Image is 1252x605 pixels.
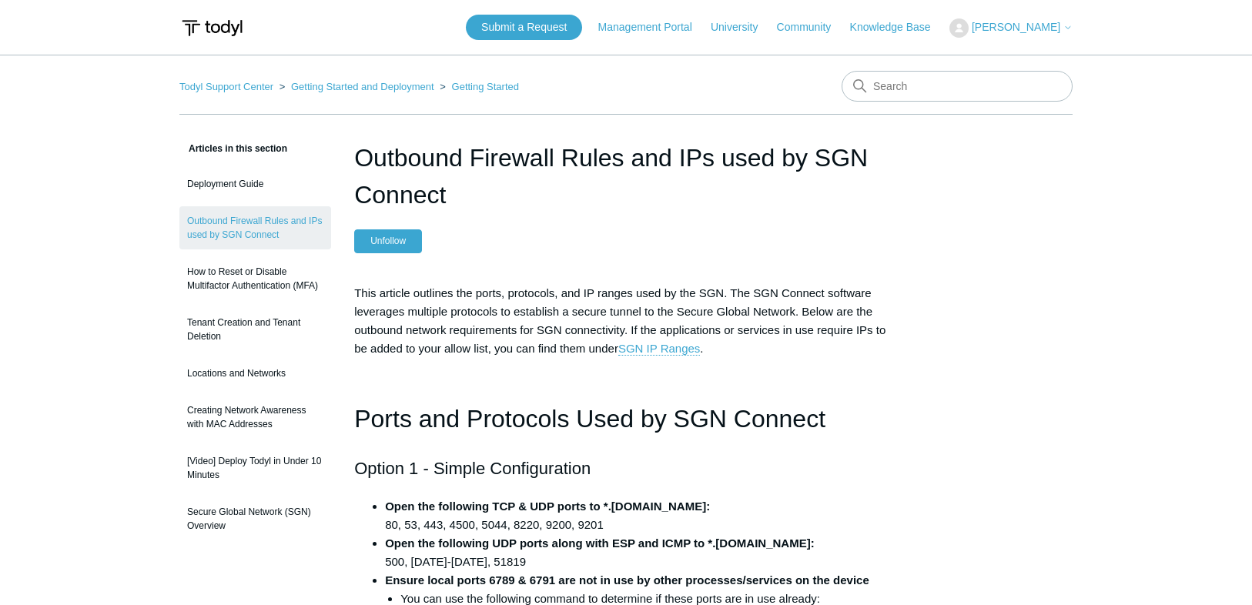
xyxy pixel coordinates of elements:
button: Unfollow Article [354,229,422,252]
a: Deployment Guide [179,169,331,199]
a: Management Portal [598,19,708,35]
li: Getting Started [437,81,519,92]
h1: Outbound Firewall Rules and IPs used by SGN Connect [354,139,898,213]
h1: Ports and Protocols Used by SGN Connect [354,399,898,439]
a: Tenant Creation and Tenant Deletion [179,308,331,351]
a: Locations and Networks [179,359,331,388]
li: Getting Started and Deployment [276,81,437,92]
img: Todyl Support Center Help Center home page [179,14,245,42]
a: Community [777,19,847,35]
a: SGN IP Ranges [618,342,700,356]
li: Todyl Support Center [179,81,276,92]
a: Outbound Firewall Rules and IPs used by SGN Connect [179,206,331,249]
a: Todyl Support Center [179,81,273,92]
a: Secure Global Network (SGN) Overview [179,497,331,540]
a: [Video] Deploy Todyl in Under 10 Minutes [179,446,331,490]
span: Articles in this section [179,143,287,154]
a: Getting Started [452,81,519,92]
a: Submit a Request [466,15,582,40]
span: [PERSON_NAME] [972,21,1060,33]
h2: Option 1 - Simple Configuration [354,455,898,482]
a: How to Reset or Disable Multifactor Authentication (MFA) [179,257,331,300]
li: 80, 53, 443, 4500, 5044, 8220, 9200, 9201 [385,497,898,534]
a: Creating Network Awareness with MAC Addresses [179,396,331,439]
a: Knowledge Base [850,19,946,35]
a: Getting Started and Deployment [291,81,434,92]
strong: Open the following TCP & UDP ports to *.[DOMAIN_NAME]: [385,500,710,513]
a: University [711,19,773,35]
input: Search [842,71,1073,102]
strong: Open the following UDP ports along with ESP and ICMP to *.[DOMAIN_NAME]: [385,536,815,550]
li: 500, [DATE]-[DATE], 51819 [385,534,898,571]
button: [PERSON_NAME] [949,18,1073,38]
span: This article outlines the ports, protocols, and IP ranges used by the SGN. The SGN Connect softwa... [354,286,885,356]
strong: Ensure local ports 6789 & 6791 are not in use by other processes/services on the device [385,573,869,587]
